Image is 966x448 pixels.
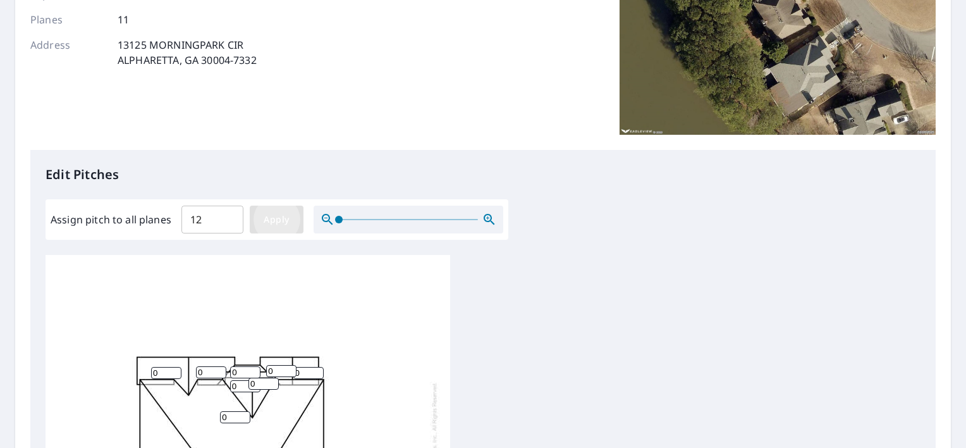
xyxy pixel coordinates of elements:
p: Edit Pitches [46,165,920,184]
button: Apply [250,206,303,233]
span: Apply [260,212,293,228]
p: 13125 MORNINGPARK CIR ALPHARETTA, GA 30004-7332 [118,37,257,68]
label: Assign pitch to all planes [51,212,171,227]
input: 00.0 [181,202,243,237]
p: 11 [118,12,129,27]
p: Planes [30,12,106,27]
p: Address [30,37,106,68]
